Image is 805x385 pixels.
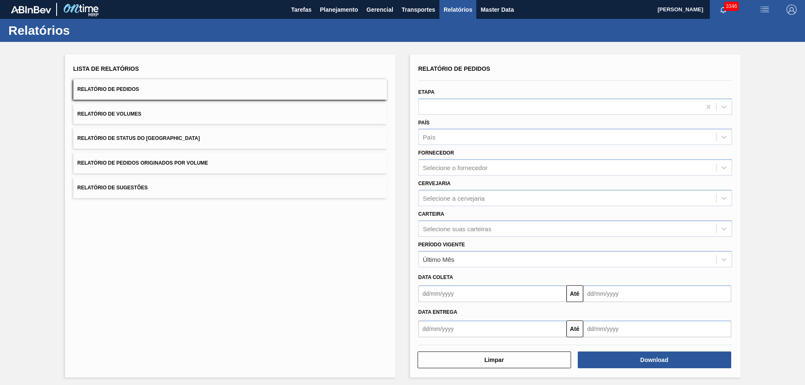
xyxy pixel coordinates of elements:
[418,120,430,126] label: País
[423,256,454,263] div: Último Mês
[760,5,770,15] img: userActions
[73,65,139,72] span: Lista de Relatórios
[710,4,737,16] button: Notificações
[78,135,200,141] span: Relatório de Status do [GEOGRAPHIC_DATA]
[787,5,797,15] img: Logout
[418,211,444,217] label: Carteira
[78,185,148,191] span: Relatório de Sugestões
[566,285,583,302] button: Até
[366,5,393,15] span: Gerencial
[423,225,491,232] div: Selecione suas carteiras
[444,5,472,15] span: Relatórios
[73,153,387,173] button: Relatório de Pedidos Originados por Volume
[73,104,387,124] button: Relatório de Volumes
[418,181,451,186] label: Cervejaria
[418,309,457,315] span: Data entrega
[423,194,485,202] div: Selecione a cervejaria
[73,79,387,100] button: Relatório de Pedidos
[291,5,312,15] span: Tarefas
[78,160,208,166] span: Relatório de Pedidos Originados por Volume
[402,5,435,15] span: Transportes
[8,26,157,35] h1: Relatórios
[418,89,435,95] label: Etapa
[418,150,454,156] label: Fornecedor
[566,320,583,337] button: Até
[423,134,436,141] div: País
[73,128,387,149] button: Relatório de Status do [GEOGRAPHIC_DATA]
[423,164,488,171] div: Selecione o fornecedor
[480,5,514,15] span: Master Data
[583,320,731,337] input: dd/mm/yyyy
[320,5,358,15] span: Planejamento
[418,242,465,248] label: Período Vigente
[78,111,141,117] span: Relatório de Volumes
[724,2,739,11] span: 3346
[418,274,453,280] span: Data coleta
[583,285,731,302] input: dd/mm/yyyy
[73,178,387,198] button: Relatório de Sugestões
[578,351,731,368] button: Download
[11,6,51,13] img: TNhmsLtSVTkK8tSr43FrP2fwEKptu5GPRR3wAAAABJRU5ErkJggg==
[418,351,571,368] button: Limpar
[418,285,566,302] input: dd/mm/yyyy
[418,320,566,337] input: dd/mm/yyyy
[418,65,491,72] span: Relatório de Pedidos
[78,86,139,92] span: Relatório de Pedidos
